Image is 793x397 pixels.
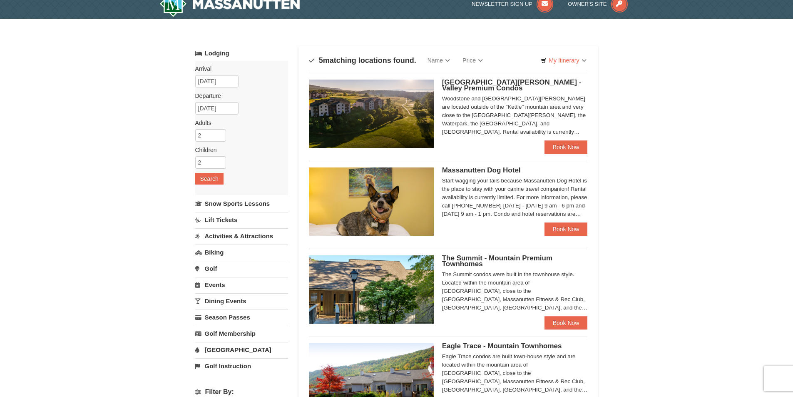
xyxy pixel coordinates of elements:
a: Lift Tickets [195,212,288,227]
a: Snow Sports Lessons [195,196,288,211]
img: 27428181-5-81c892a3.jpg [309,167,434,236]
a: Lodging [195,46,288,61]
a: Book Now [544,140,588,154]
a: Biking [195,245,288,260]
div: Woodstone and [GEOGRAPHIC_DATA][PERSON_NAME] are located outside of the "Kettle" mountain area an... [442,95,588,136]
label: Departure [195,92,282,100]
a: Golf Instruction [195,358,288,374]
a: Owner's Site [568,1,628,7]
span: The Summit - Mountain Premium Townhomes [442,254,552,268]
span: Eagle Trace - Mountain Townhomes [442,342,562,350]
span: 5 [319,56,323,65]
a: Dining Events [195,293,288,309]
a: Book Now [544,222,588,236]
span: Newsletter Sign Up [472,1,532,7]
label: Arrival [195,65,282,73]
span: Owner's Site [568,1,607,7]
a: My Itinerary [535,54,592,67]
a: Name [421,52,456,69]
a: [GEOGRAPHIC_DATA] [195,342,288,357]
h4: matching locations found. [309,56,416,65]
h4: Filter By: [195,388,288,396]
div: Eagle Trace condos are built town-house style and are located within the mountain area of [GEOGRA... [442,352,588,394]
a: Golf [195,261,288,276]
button: Search [195,173,224,185]
a: Newsletter Sign Up [472,1,553,7]
a: Book Now [544,316,588,330]
img: 19219041-4-ec11c166.jpg [309,80,434,148]
a: Activities & Attractions [195,228,288,244]
label: Adults [195,119,282,127]
div: The Summit condos were built in the townhouse style. Located within the mountain area of [GEOGRAP... [442,270,588,312]
span: [GEOGRAPHIC_DATA][PERSON_NAME] - Valley Premium Condos [442,78,582,92]
div: Start wagging your tails because Massanutten Dog Hotel is the place to stay with your canine trav... [442,177,588,218]
a: Season Passes [195,310,288,325]
a: Golf Membership [195,326,288,341]
a: Price [456,52,489,69]
span: Massanutten Dog Hotel [442,166,521,174]
a: Events [195,277,288,292]
img: 19219034-1-0eee7e00.jpg [309,255,434,324]
label: Children [195,146,282,154]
